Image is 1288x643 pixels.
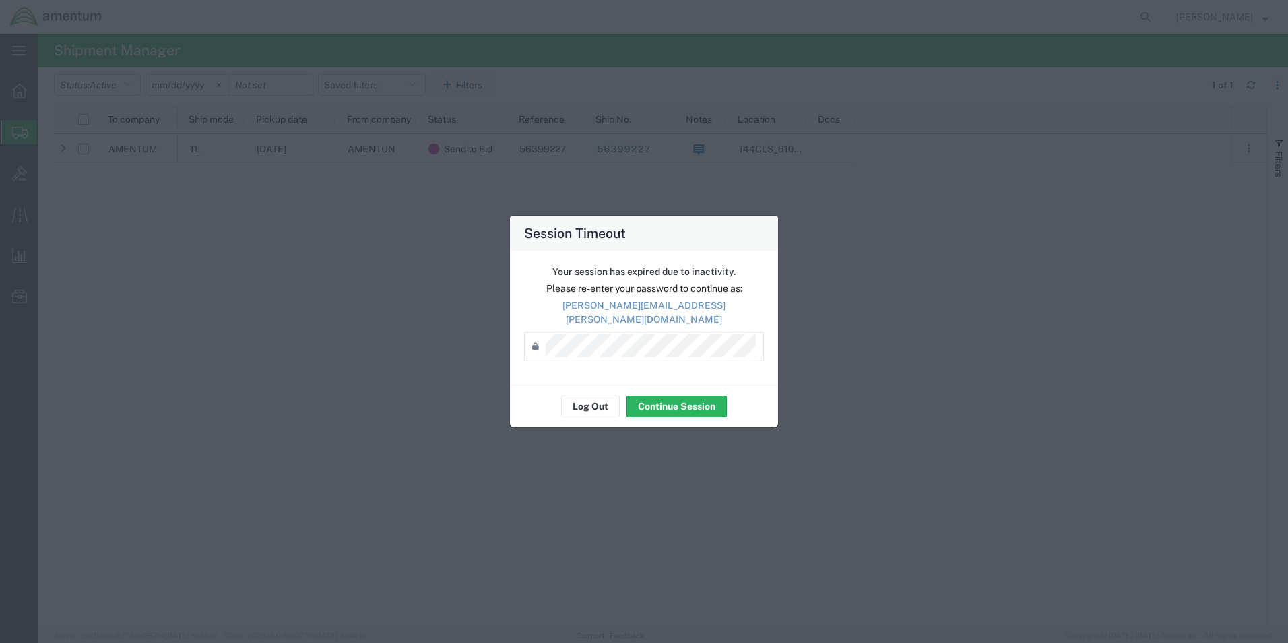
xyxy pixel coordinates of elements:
[524,265,764,279] p: Your session has expired due to inactivity.
[524,223,626,243] h4: Session Timeout
[561,396,620,417] button: Log Out
[524,299,764,327] p: [PERSON_NAME][EMAIL_ADDRESS][PERSON_NAME][DOMAIN_NAME]
[626,396,727,417] button: Continue Session
[524,282,764,296] p: Please re-enter your password to continue as:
